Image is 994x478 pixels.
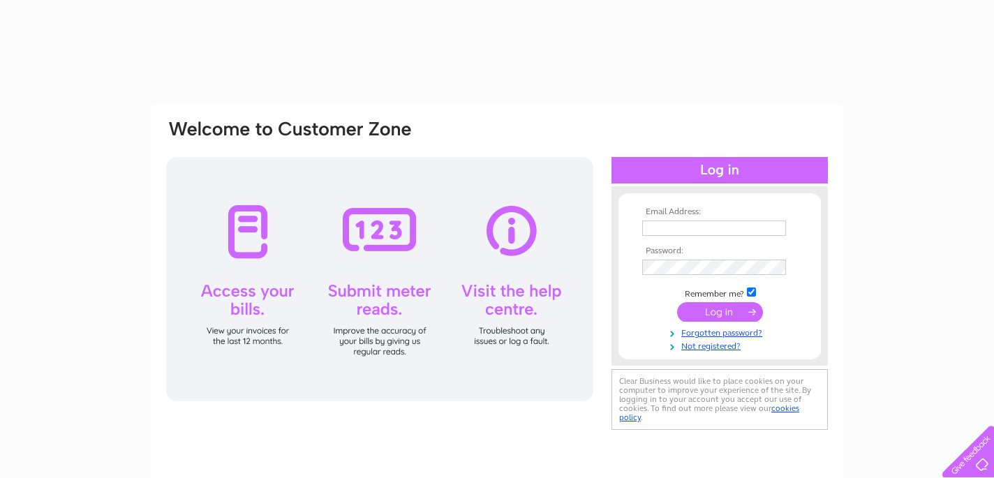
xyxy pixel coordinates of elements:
[611,369,828,430] div: Clear Business would like to place cookies on your computer to improve your experience of the sit...
[677,302,763,322] input: Submit
[642,325,801,338] a: Forgotten password?
[642,338,801,352] a: Not registered?
[619,403,799,422] a: cookies policy
[639,285,801,299] td: Remember me?
[639,207,801,217] th: Email Address:
[639,246,801,256] th: Password:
